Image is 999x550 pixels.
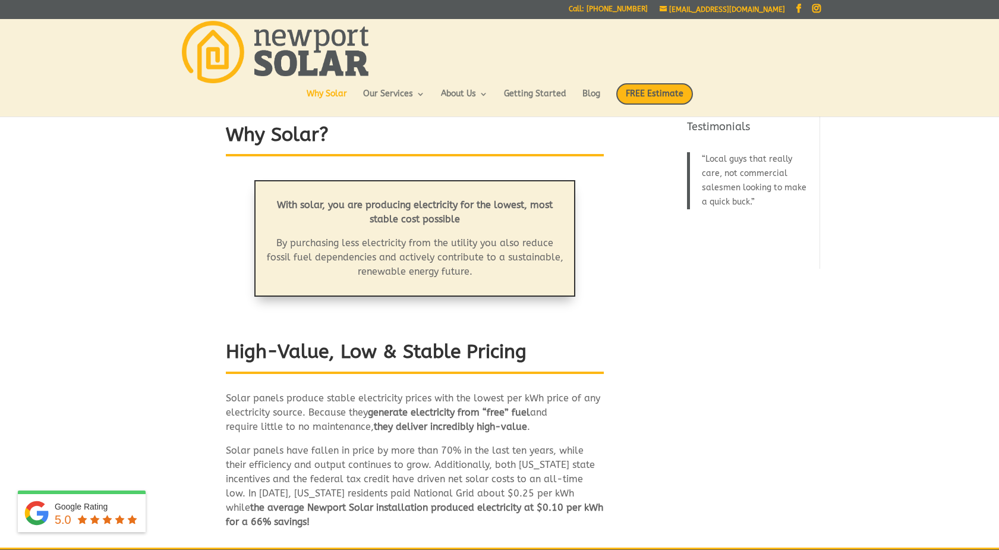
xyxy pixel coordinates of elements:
p: Solar panels have fallen in price by more than 70% in the last ten years, while their efficiency ... [226,444,604,529]
a: Our Services [363,90,425,110]
p: By purchasing less electricity from the utility you also reduce fossil fuel dependencies and acti... [264,236,566,279]
strong: the average Newport Solar installation produced electricity at $0.10 per kWh for a 66% savings! [226,502,603,527]
span: FREE Estimate [616,83,693,105]
a: About Us [441,90,488,110]
strong: Why Solar? [226,124,329,146]
strong: they deliver incredibly high-value [374,421,527,432]
strong: High-Value, Low & Stable Pricing [226,341,527,363]
a: [EMAIL_ADDRESS][DOMAIN_NAME] [660,5,785,14]
div: Google Rating [55,501,140,513]
blockquote: Local guys that really care, not commercial salesmen looking to make a quick buck. [687,152,812,209]
a: Getting Started [504,90,566,110]
h4: Testimonials [687,120,812,140]
p: Solar panels produce stable electricity prices with the lowest per kWh price of any electricity s... [226,391,604,444]
strong: With solar, you are producing electricity for the lowest, most stable cost possible [277,199,553,225]
img: Newport Solar | Solar Energy Optimized. [182,21,368,83]
a: Blog [582,90,600,110]
strong: generate electricity from “free” fuel [368,407,530,418]
a: Call: [PHONE_NUMBER] [569,5,648,18]
a: FREE Estimate [616,83,693,117]
a: Why Solar [307,90,347,110]
span: 5.0 [55,513,71,526]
